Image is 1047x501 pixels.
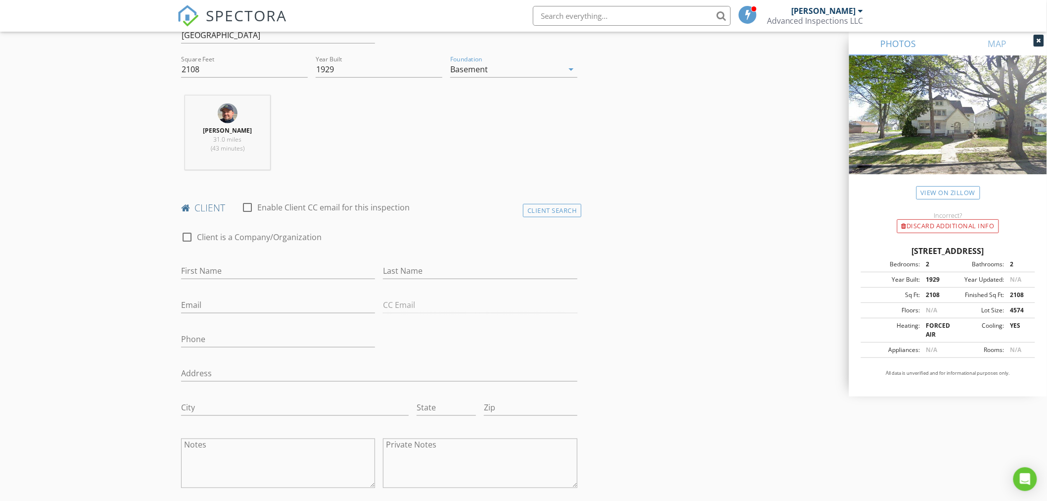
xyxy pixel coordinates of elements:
i: arrow_drop_down [566,63,577,75]
h4: client [181,201,577,214]
img: The Best Home Inspection Software - Spectora [177,5,199,27]
div: Lot Size: [948,306,1004,315]
a: View on Zillow [916,186,980,200]
div: 2 [1004,260,1032,269]
div: Floors: [864,306,920,315]
div: 1929 [920,275,948,284]
div: 2 [920,260,948,269]
a: MAP [948,32,1047,55]
div: Cooling: [948,321,1004,339]
div: Heating: [864,321,920,339]
div: 2108 [920,291,948,300]
label: Client is a Company/Organization [197,232,322,242]
span: N/A [1010,275,1021,284]
div: [PERSON_NAME] [792,6,856,16]
div: [STREET_ADDRESS] [861,245,1035,257]
div: Finished Sq Ft: [948,291,1004,300]
div: Bathrooms: [948,260,1004,269]
div: Basement [450,65,488,74]
p: All data is unverified and for informational purposes only. [861,370,1035,377]
a: SPECTORA [177,13,287,34]
div: Discard Additional info [897,219,999,233]
div: 2108 [1004,291,1032,300]
img: head_2.jpg [218,103,238,123]
div: Year Built: [864,275,920,284]
span: N/A [926,306,937,314]
div: FORCED AIR [920,321,948,339]
div: Client Search [523,204,581,217]
div: Open Intercom Messenger [1013,467,1037,491]
span: SPECTORA [206,5,287,26]
a: PHOTOS [849,32,948,55]
div: Incorrect? [849,211,1047,219]
div: Rooms: [948,346,1004,354]
div: Appliances: [864,346,920,354]
span: N/A [1010,346,1021,354]
div: Advanced Inspections LLC [767,16,863,26]
div: Year Updated: [948,275,1004,284]
img: streetview [849,55,1047,198]
span: (43 minutes) [211,144,244,152]
div: 4574 [1004,306,1032,315]
div: Bedrooms: [864,260,920,269]
div: Sq Ft: [864,291,920,300]
div: YES [1004,321,1032,339]
span: 31.0 miles [214,135,242,144]
span: N/A [926,346,937,354]
input: Search everything... [533,6,731,26]
label: Enable Client CC email for this inspection [257,202,410,212]
strong: [PERSON_NAME] [203,126,252,135]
